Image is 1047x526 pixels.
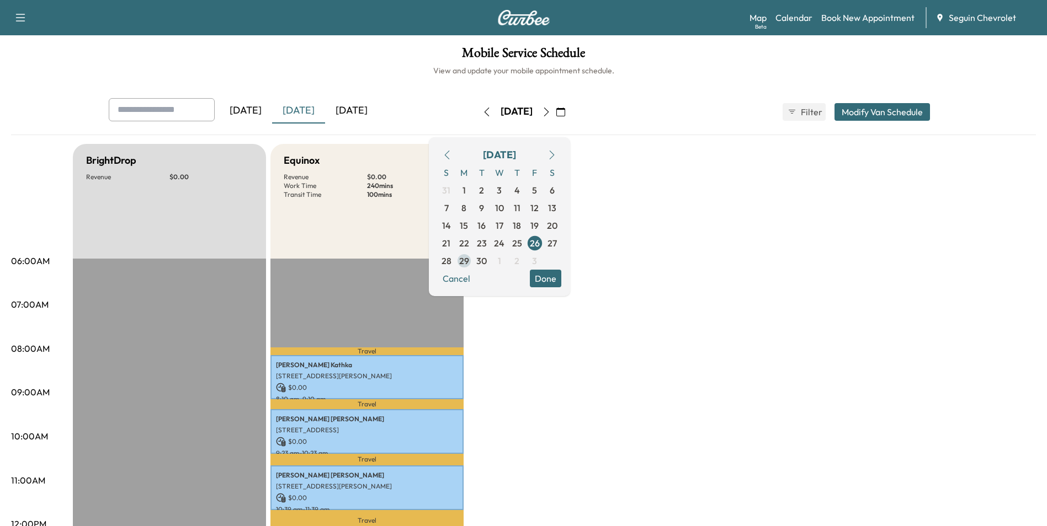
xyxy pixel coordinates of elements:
span: 23 [477,237,487,250]
button: Done [530,270,561,287]
a: Book New Appointment [821,11,915,24]
p: 09:00AM [11,385,50,399]
p: Travel [270,454,464,466]
p: 240 mins [367,181,450,190]
button: Cancel [438,270,475,287]
span: 8 [461,201,466,214]
span: 3 [497,184,502,197]
span: 7 [444,201,449,214]
span: 24 [494,237,504,250]
p: 08:00AM [11,342,50,355]
span: 1 [498,254,501,267]
span: M [455,164,473,181]
p: 8:10 am - 9:10 am [276,395,458,404]
span: 13 [548,201,556,214]
p: [PERSON_NAME] Kathka [276,361,458,369]
span: S [438,164,455,181]
p: Travel [270,399,464,409]
div: [DATE] [325,98,378,124]
span: 2 [514,254,519,267]
span: 21 [442,237,450,250]
span: 11 [514,201,520,214]
span: 3 [532,254,537,267]
span: 1 [463,184,466,197]
span: F [526,164,544,181]
span: 15 [460,219,468,232]
p: Revenue [86,173,169,181]
button: Modify Van Schedule [835,103,930,121]
h5: Equinox [284,153,320,168]
p: 10:39 am - 11:39 am [276,505,458,514]
h1: Mobile Service Schedule [11,46,1036,65]
p: Transit Time [284,190,367,199]
p: [STREET_ADDRESS] [276,426,458,434]
img: Curbee Logo [497,10,550,25]
p: Travel [270,347,464,355]
span: 12 [530,201,539,214]
div: Beta [755,23,767,31]
h5: BrightDrop [86,153,136,168]
p: 10:00AM [11,430,48,443]
span: 29 [459,254,469,267]
span: 20 [547,219,557,232]
p: Revenue [284,173,367,181]
p: 06:00AM [11,254,50,267]
span: 6 [550,184,555,197]
p: [PERSON_NAME] [PERSON_NAME] [276,471,458,480]
span: 31 [442,184,450,197]
span: T [508,164,526,181]
span: Seguin Chevrolet [949,11,1016,24]
span: 30 [476,254,487,267]
button: Filter [783,103,826,121]
p: 100 mins [367,190,450,199]
p: 07:00AM [11,298,49,311]
p: $ 0.00 [276,493,458,503]
span: 4 [514,184,520,197]
span: T [473,164,491,181]
p: 11:00AM [11,474,45,487]
p: $ 0.00 [169,173,253,181]
p: $ 0.00 [276,383,458,393]
p: 9:23 am - 10:23 am [276,449,458,458]
span: 19 [530,219,539,232]
a: MapBeta [750,11,767,24]
p: Work Time [284,181,367,190]
span: 2 [479,184,484,197]
span: 14 [442,219,451,232]
span: 22 [459,237,469,250]
p: [STREET_ADDRESS][PERSON_NAME] [276,482,458,491]
span: 9 [479,201,484,214]
span: 10 [495,201,504,214]
span: 26 [530,237,540,250]
h6: View and update your mobile appointment schedule. [11,65,1036,76]
a: Calendar [775,11,812,24]
span: 28 [442,254,451,267]
span: 27 [548,237,557,250]
div: [DATE] [272,98,325,124]
p: $ 0.00 [367,173,450,181]
span: S [544,164,561,181]
div: [DATE] [501,105,533,119]
p: $ 0.00 [276,437,458,447]
span: 16 [477,219,486,232]
div: [DATE] [219,98,272,124]
p: [PERSON_NAME] [PERSON_NAME] [276,415,458,423]
span: Filter [801,105,821,119]
p: [STREET_ADDRESS][PERSON_NAME] [276,372,458,380]
span: 18 [513,219,521,232]
span: W [491,164,508,181]
span: 17 [496,219,503,232]
div: [DATE] [483,147,516,163]
span: 5 [532,184,537,197]
span: 25 [512,237,522,250]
